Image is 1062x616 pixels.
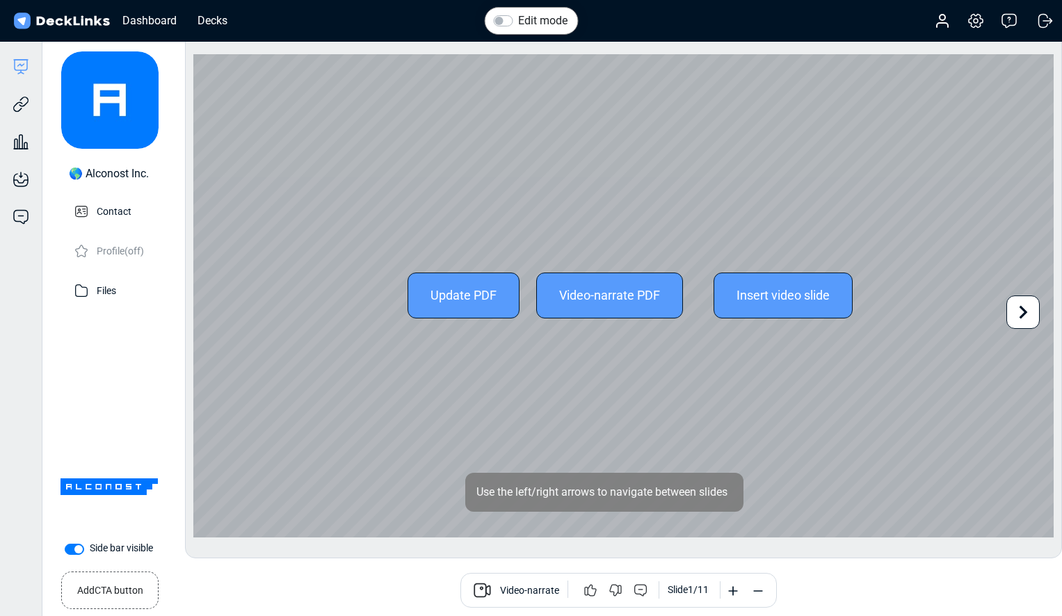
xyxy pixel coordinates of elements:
img: Company Banner [61,438,158,535]
p: Profile (off) [97,241,144,259]
p: Contact [97,202,131,219]
img: avatar [61,51,159,149]
div: 🌎 Alconost Inc. [69,165,149,182]
label: Edit mode [518,13,568,29]
div: Dashboard [115,12,184,29]
div: Update PDF [408,273,520,318]
img: DeckLinks [11,11,112,31]
small: Add CTA button [77,578,143,598]
div: Decks [191,12,234,29]
div: Slide 1 / 11 [668,583,709,597]
label: Side bar visible [90,541,153,556]
div: Insert video slide [714,273,853,318]
div: Video-narrate PDF [536,273,683,318]
p: Files [97,281,116,298]
span: Video-narrate [500,583,559,600]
